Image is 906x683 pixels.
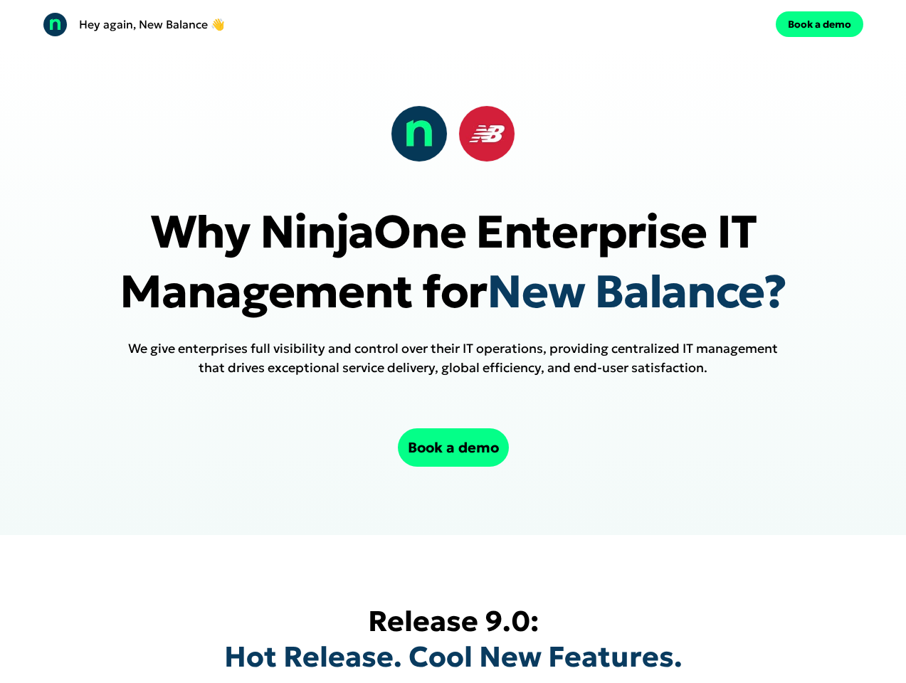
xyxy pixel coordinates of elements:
span: Hot Release. Cool New Features. [224,639,683,674]
h1: Release 9.0: [224,603,683,674]
p: Why NinjaOne Enterprise IT Management for [71,202,835,322]
button: Book a demo [776,11,863,37]
span: New Balance? [487,263,786,320]
button: Book a demo [398,428,509,467]
p: Hey again, New Balance 👋 [79,16,225,33]
h1: We give enterprises full visibility and control over their IT operations, providing centralized I... [128,339,778,377]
